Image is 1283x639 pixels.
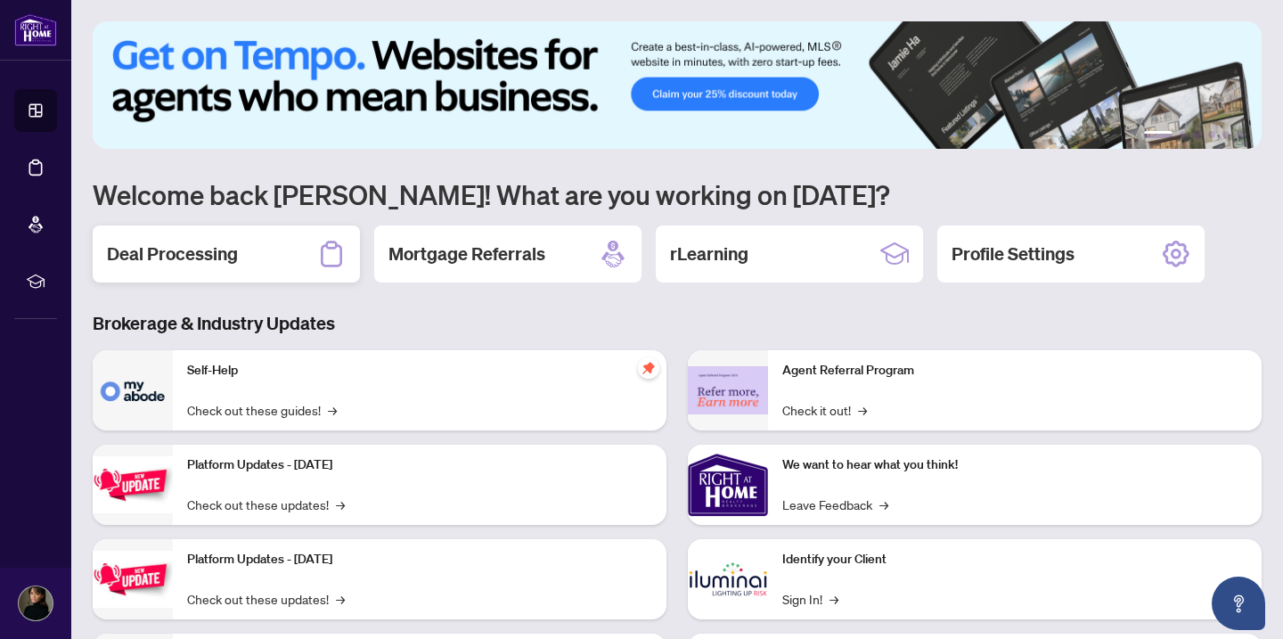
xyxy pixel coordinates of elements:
img: logo [14,13,57,46]
img: Profile Icon [19,586,53,620]
button: 3 [1194,131,1201,138]
h2: Mortgage Referrals [388,242,545,266]
span: pushpin [638,357,659,379]
button: 2 [1180,131,1187,138]
a: Check it out!→ [782,400,867,420]
p: We want to hear what you think! [782,455,1247,475]
h2: rLearning [670,242,748,266]
a: Check out these updates!→ [187,589,345,609]
a: Check out these updates!→ [187,495,345,514]
img: Platform Updates - July 21, 2025 [93,456,173,512]
p: Platform Updates - [DATE] [187,455,652,475]
h1: Welcome back [PERSON_NAME]! What are you working on [DATE]? [93,177,1262,211]
p: Self-Help [187,361,652,381]
button: 5 [1222,131,1230,138]
h2: Deal Processing [107,242,238,266]
span: → [829,589,838,609]
img: Slide 0 [93,21,1262,149]
span: → [336,495,345,514]
p: Identify your Client [782,550,1247,569]
a: Sign In!→ [782,589,838,609]
h3: Brokerage & Industry Updates [93,311,1262,336]
a: Leave Feedback→ [782,495,888,514]
button: 6 [1237,131,1244,138]
button: Open asap [1212,577,1265,630]
span: → [328,400,337,420]
button: 4 [1208,131,1215,138]
img: Self-Help [93,350,173,430]
button: 1 [1144,131,1173,138]
img: Identify your Client [688,539,768,619]
p: Platform Updates - [DATE] [187,550,652,569]
span: → [336,589,345,609]
h2: Profile Settings [952,242,1075,266]
span: → [879,495,888,514]
span: → [858,400,867,420]
img: Platform Updates - July 8, 2025 [93,551,173,607]
img: Agent Referral Program [688,366,768,415]
a: Check out these guides!→ [187,400,337,420]
p: Agent Referral Program [782,361,1247,381]
img: We want to hear what you think! [688,445,768,525]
